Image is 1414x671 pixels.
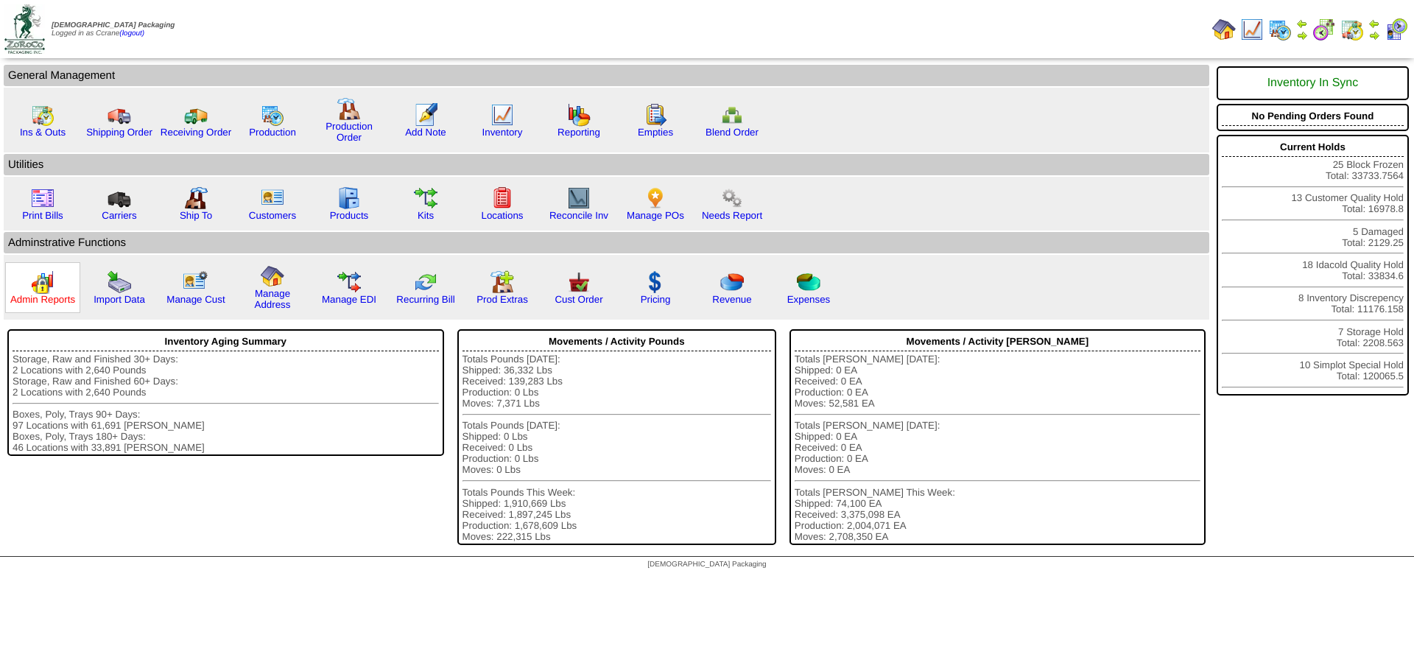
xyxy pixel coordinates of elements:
img: pie_chart.png [720,270,744,294]
img: prodextras.gif [490,270,514,294]
div: Totals [PERSON_NAME] [DATE]: Shipped: 0 EA Received: 0 EA Production: 0 EA Moves: 52,581 EA Total... [795,354,1200,542]
div: 25 Block Frozen Total: 33733.7564 13 Customer Quality Hold Total: 16978.8 5 Damaged Total: 2129.2... [1217,135,1409,396]
a: Reconcile Inv [549,210,608,221]
div: No Pending Orders Found [1222,107,1404,126]
a: Shipping Order [86,127,152,138]
a: Add Note [405,127,446,138]
img: truck3.gif [108,186,131,210]
a: Manage Address [255,288,291,310]
img: graph2.png [31,270,54,294]
img: arrowleft.gif [1296,18,1308,29]
img: dollar.gif [644,270,667,294]
img: arrowright.gif [1296,29,1308,41]
img: calendarprod.gif [261,103,284,127]
a: Kits [418,210,434,221]
a: Carriers [102,210,136,221]
div: Movements / Activity [PERSON_NAME] [795,332,1200,351]
a: Inventory [482,127,523,138]
img: graph.gif [567,103,591,127]
img: calendarinout.gif [31,103,54,127]
a: Empties [638,127,673,138]
div: Storage, Raw and Finished 30+ Days: 2 Locations with 2,640 Pounds Storage, Raw and Finished 60+ D... [13,354,439,453]
img: truck2.gif [184,103,208,127]
img: invoice2.gif [31,186,54,210]
img: home.gif [1212,18,1236,41]
img: truck.gif [108,103,131,127]
a: Blend Order [706,127,759,138]
img: calendarprod.gif [1268,18,1292,41]
img: calendarblend.gif [1312,18,1336,41]
a: Production Order [326,121,373,143]
img: orders.gif [414,103,437,127]
a: Products [330,210,369,221]
div: Current Holds [1222,138,1404,157]
img: zoroco-logo-small.webp [4,4,45,54]
a: Manage EDI [322,294,376,305]
a: Cust Order [555,294,602,305]
img: pie_chart2.png [797,270,820,294]
img: arrowleft.gif [1368,18,1380,29]
a: Recurring Bill [396,294,454,305]
img: cabinet.gif [337,186,361,210]
a: Receiving Order [161,127,231,138]
a: Print Bills [22,210,63,221]
a: Revenue [712,294,751,305]
a: Manage Cust [166,294,225,305]
img: home.gif [261,264,284,288]
td: General Management [4,65,1209,86]
img: line_graph2.gif [567,186,591,210]
img: po.png [644,186,667,210]
div: Movements / Activity Pounds [462,332,771,351]
img: calendarcustomer.gif [1385,18,1408,41]
div: Totals Pounds [DATE]: Shipped: 36,332 Lbs Received: 139,283 Lbs Production: 0 Lbs Moves: 7,371 Lb... [462,354,771,542]
a: (logout) [119,29,144,38]
img: reconcile.gif [414,270,437,294]
img: factory.gif [337,97,361,121]
a: Prod Extras [476,294,528,305]
img: customers.gif [261,186,284,210]
a: Locations [481,210,523,221]
span: [DEMOGRAPHIC_DATA] Packaging [52,21,175,29]
div: Inventory In Sync [1222,69,1404,97]
img: line_graph.gif [1240,18,1264,41]
img: workorder.gif [644,103,667,127]
a: Production [249,127,296,138]
img: import.gif [108,270,131,294]
span: Logged in as Ccrane [52,21,175,38]
a: Admin Reports [10,294,75,305]
a: Needs Report [702,210,762,221]
img: edi.gif [337,270,361,294]
img: workflow.png [720,186,744,210]
img: calendarinout.gif [1340,18,1364,41]
img: arrowright.gif [1368,29,1380,41]
a: Pricing [641,294,671,305]
img: managecust.png [183,270,210,294]
a: Expenses [787,294,831,305]
td: Utilities [4,154,1209,175]
a: Reporting [557,127,600,138]
span: [DEMOGRAPHIC_DATA] Packaging [647,561,766,569]
img: locations.gif [490,186,514,210]
a: Customers [249,210,296,221]
a: Import Data [94,294,145,305]
a: Ship To [180,210,212,221]
div: Inventory Aging Summary [13,332,439,351]
td: Adminstrative Functions [4,232,1209,253]
img: workflow.gif [414,186,437,210]
a: Manage POs [627,210,684,221]
img: cust_order.png [567,270,591,294]
img: network.png [720,103,744,127]
img: factory2.gif [184,186,208,210]
a: Ins & Outs [20,127,66,138]
img: line_graph.gif [490,103,514,127]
